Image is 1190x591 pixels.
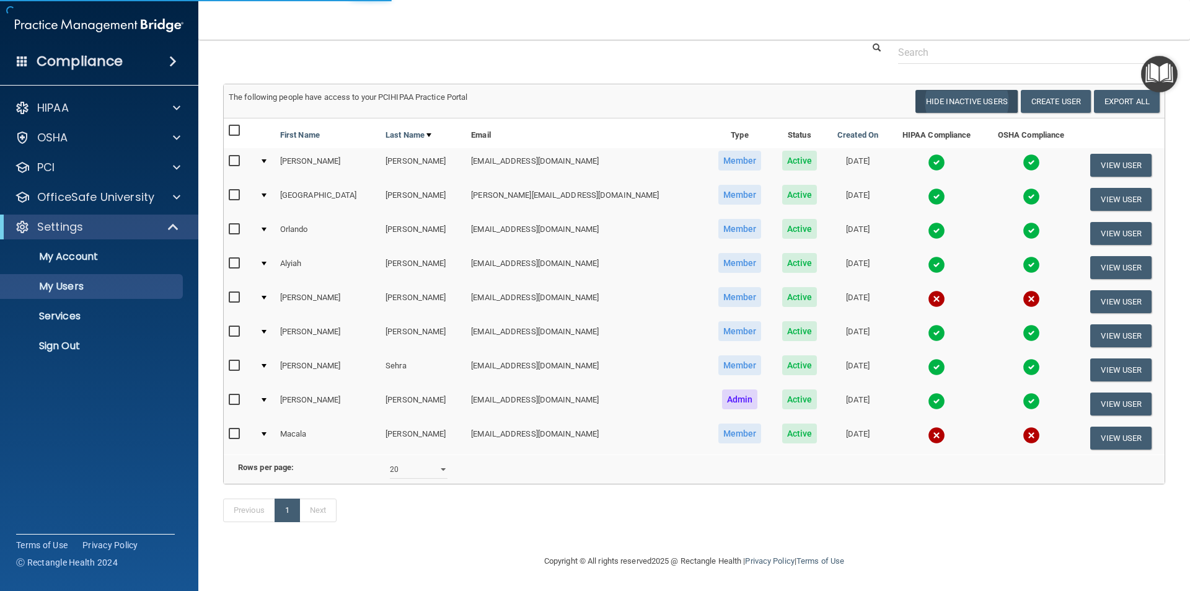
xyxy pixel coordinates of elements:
[718,287,762,307] span: Member
[928,222,945,239] img: tick.e7d51cea.svg
[280,128,320,143] a: First Name
[8,340,177,352] p: Sign Out
[275,216,381,251] td: Orlando
[275,499,300,522] a: 1
[15,220,180,234] a: Settings
[275,285,381,319] td: [PERSON_NAME]
[718,185,762,205] span: Member
[466,216,707,251] td: [EMAIL_ADDRESS][DOMAIN_NAME]
[928,290,945,308] img: cross.ca9f0e7f.svg
[381,148,466,182] td: [PERSON_NAME]
[229,92,468,102] span: The following people have access to your PCIHIPAA Practice Portal
[827,319,889,353] td: [DATE]
[8,280,177,293] p: My Users
[275,148,381,182] td: [PERSON_NAME]
[1023,393,1040,410] img: tick.e7d51cea.svg
[1021,90,1091,113] button: Create User
[8,251,177,263] p: My Account
[1023,256,1040,273] img: tick.e7d51cea.svg
[827,387,889,421] td: [DATE]
[466,251,707,285] td: [EMAIL_ADDRESS][DOMAIN_NAME]
[1141,56,1178,92] button: Open Resource Center
[37,190,154,205] p: OfficeSafe University
[718,424,762,443] span: Member
[782,253,818,273] span: Active
[782,185,818,205] span: Active
[928,256,945,273] img: tick.e7d51cea.svg
[381,319,466,353] td: [PERSON_NAME]
[1023,290,1040,308] img: cross.ca9f0e7f.svg
[1090,154,1152,177] button: View User
[782,287,818,307] span: Active
[82,539,138,551] a: Privacy Policy
[928,154,945,171] img: tick.e7d51cea.svg
[466,118,707,148] th: Email
[275,251,381,285] td: Alyiah
[381,251,466,285] td: [PERSON_NAME]
[827,148,889,182] td: [DATE]
[381,353,466,387] td: Sehra
[827,285,889,319] td: [DATE]
[1090,393,1152,415] button: View User
[381,216,466,251] td: [PERSON_NAME]
[275,421,381,455] td: Macala
[782,389,818,409] span: Active
[1090,256,1152,279] button: View User
[466,387,707,421] td: [EMAIL_ADDRESS][DOMAIN_NAME]
[1023,154,1040,171] img: tick.e7d51cea.svg
[718,219,762,239] span: Member
[1090,290,1152,313] button: View User
[827,421,889,455] td: [DATE]
[984,118,1078,148] th: OSHA Compliance
[827,182,889,216] td: [DATE]
[37,220,83,234] p: Settings
[15,13,183,38] img: PMB logo
[37,53,123,70] h4: Compliance
[37,100,69,115] p: HIPAA
[16,539,68,551] a: Terms of Use
[466,148,707,182] td: [EMAIL_ADDRESS][DOMAIN_NAME]
[915,90,1018,113] button: Hide Inactive Users
[223,499,275,522] a: Previous
[1090,188,1152,211] button: View User
[381,285,466,319] td: [PERSON_NAME]
[718,151,762,171] span: Member
[782,355,818,375] span: Active
[238,463,294,472] b: Rows per page:
[15,130,180,145] a: OSHA
[1023,427,1040,444] img: cross.ca9f0e7f.svg
[1023,188,1040,205] img: tick.e7d51cea.svg
[8,310,177,322] p: Services
[16,556,118,569] span: Ⓒ Rectangle Health 2024
[718,355,762,375] span: Member
[15,100,180,115] a: HIPAA
[827,251,889,285] td: [DATE]
[928,393,945,410] img: tick.e7d51cea.svg
[782,151,818,171] span: Active
[15,160,180,175] a: PCI
[722,389,758,409] span: Admin
[928,188,945,205] img: tick.e7d51cea.svg
[1090,222,1152,245] button: View User
[928,358,945,376] img: tick.e7d51cea.svg
[889,118,984,148] th: HIPAA Compliance
[381,182,466,216] td: [PERSON_NAME]
[1090,427,1152,450] button: View User
[466,182,707,216] td: [PERSON_NAME][EMAIL_ADDRESS][DOMAIN_NAME]
[1023,222,1040,239] img: tick.e7d51cea.svg
[782,321,818,341] span: Active
[468,541,920,581] div: Copyright © All rights reserved 2025 @ Rectangle Health | |
[898,41,1156,64] input: Search
[1023,324,1040,342] img: tick.e7d51cea.svg
[837,128,878,143] a: Created On
[466,353,707,387] td: [EMAIL_ADDRESS][DOMAIN_NAME]
[782,424,818,443] span: Active
[275,319,381,353] td: [PERSON_NAME]
[1090,358,1152,381] button: View User
[275,182,381,216] td: [GEOGRAPHIC_DATA]
[827,216,889,251] td: [DATE]
[466,421,707,455] td: [EMAIL_ADDRESS][DOMAIN_NAME]
[37,160,55,175] p: PCI
[718,253,762,273] span: Member
[386,128,431,143] a: Last Name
